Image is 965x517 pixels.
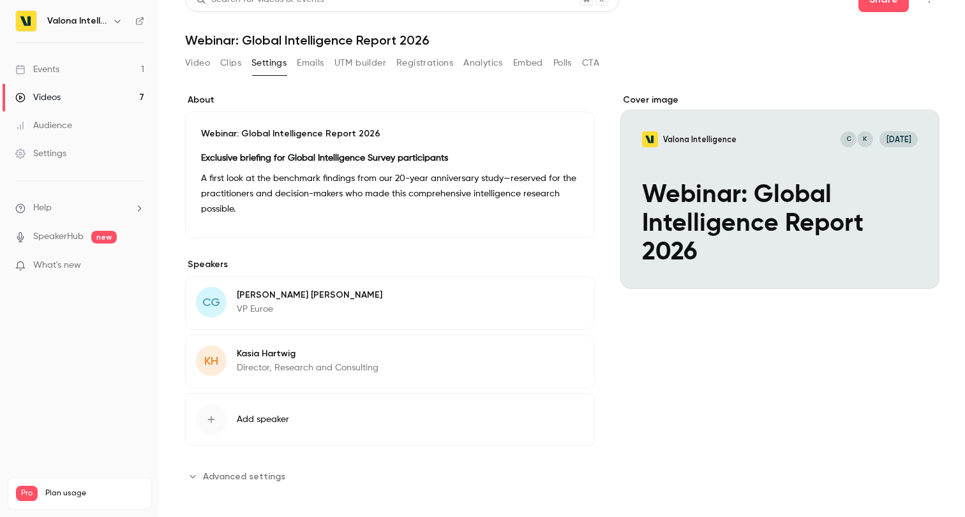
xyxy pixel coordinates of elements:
img: Valona Intelligence [16,11,36,31]
span: What's new [33,259,81,272]
div: Settings [15,147,66,160]
button: Video [185,53,210,73]
div: Audience [15,119,72,132]
button: Analytics [463,53,503,73]
button: Emails [297,53,324,73]
p: Director, Research and Consulting [237,361,378,374]
button: UTM builder [334,53,386,73]
span: Help [33,201,52,215]
span: CG [202,294,220,311]
span: KH [204,353,218,370]
span: Pro [16,486,38,501]
button: Settings [251,53,287,73]
span: Add speaker [237,413,289,426]
label: About [185,94,595,106]
span: Advanced settings [203,470,285,483]
section: Advanced settings [185,466,595,486]
a: SpeakerHub [33,230,84,244]
p: A first look at the benchmark findings from our 20-year anniversary study—reserved for the practi... [201,171,579,217]
p: VP Euroe [237,303,382,316]
li: help-dropdown-opener [15,201,144,215]
p: Webinar: Global Intelligence Report 2026 [201,127,579,140]
h6: Valona Intelligence [47,15,107,27]
div: Events [15,63,59,76]
label: Speakers [185,258,595,271]
button: Polls [553,53,572,73]
div: KHKasia HartwigDirector, Research and Consulting [185,335,595,388]
span: new [91,231,117,244]
label: Cover image [620,94,939,106]
span: Plan usage [45,488,144,499]
section: Cover image [620,94,939,289]
button: Registrations [396,53,453,73]
div: Videos [15,91,61,104]
button: Embed [513,53,543,73]
button: Add speaker [185,393,595,446]
button: Clips [220,53,241,73]
button: CTA [582,53,599,73]
p: Kasia Hartwig [237,347,378,360]
strong: Exclusive briefing for Global Intelligence Survey participants [201,154,448,163]
p: [PERSON_NAME] [PERSON_NAME] [237,289,382,302]
div: CG[PERSON_NAME] [PERSON_NAME]VP Euroe [185,276,595,330]
h1: Webinar: Global Intelligence Report 2026 [185,33,939,48]
button: Advanced settings [185,466,293,486]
